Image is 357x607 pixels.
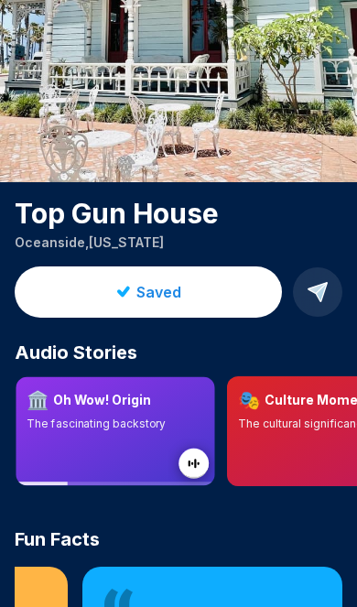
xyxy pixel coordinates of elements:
h3: Oh Wow! Origin [53,392,151,410]
span: Audio Stories [15,340,137,365]
h2: Fun Facts [15,526,342,552]
button: Saved [15,266,282,318]
p: Oceanside , [US_STATE] [15,233,342,252]
span: Saved [136,281,181,303]
p: The fascinating backstory [27,417,203,431]
h1: Top Gun House [15,197,342,230]
span: 🏛️ [27,388,49,414]
span: 🎭 [238,387,261,413]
